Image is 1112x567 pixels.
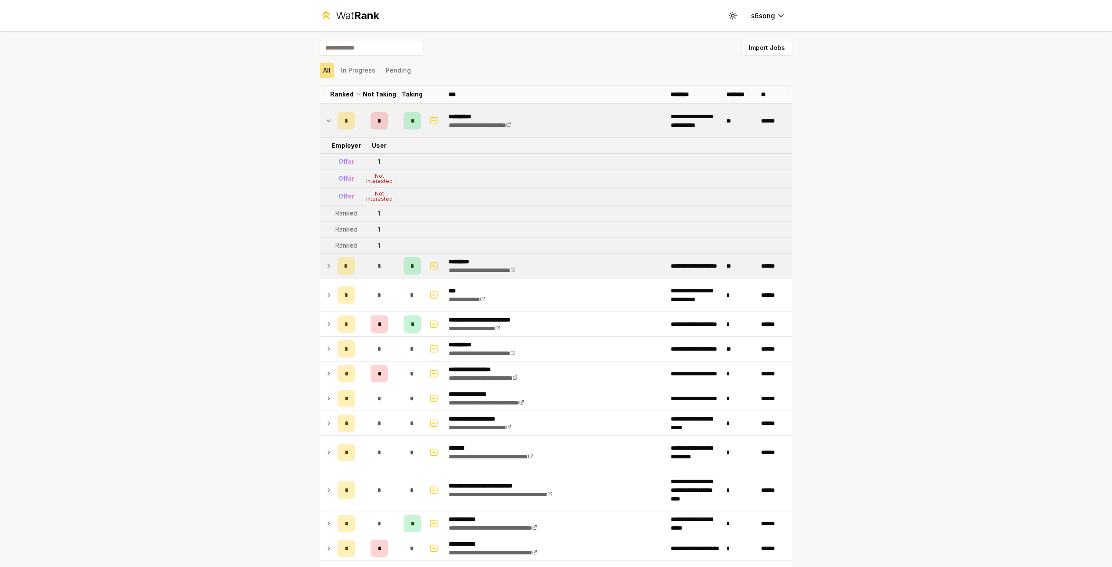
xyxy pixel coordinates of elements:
div: 1 [378,241,381,250]
div: Ranked [335,209,357,218]
div: Ranked [335,225,357,234]
td: User [358,138,400,153]
button: In Progress [338,63,379,78]
div: 1 [378,225,381,234]
button: s6song [744,8,792,23]
p: Ranked [330,90,354,99]
div: 1 [378,157,381,166]
div: Ranked [335,241,357,250]
button: Pending [382,63,414,78]
div: Not Interested [362,191,397,202]
span: Rank [354,9,379,22]
div: Wat [336,9,379,23]
td: Employer [334,138,358,153]
div: Offer [338,192,354,201]
button: Import Jobs [741,40,792,56]
p: Not Taking [363,90,396,99]
div: Offer [338,157,354,166]
div: Offer [338,174,354,183]
div: Not Interested [362,173,397,184]
p: Taking [402,90,423,99]
span: s6song [751,10,775,21]
div: 1 [378,209,381,218]
a: WatRank [320,9,379,23]
button: All [320,63,334,78]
